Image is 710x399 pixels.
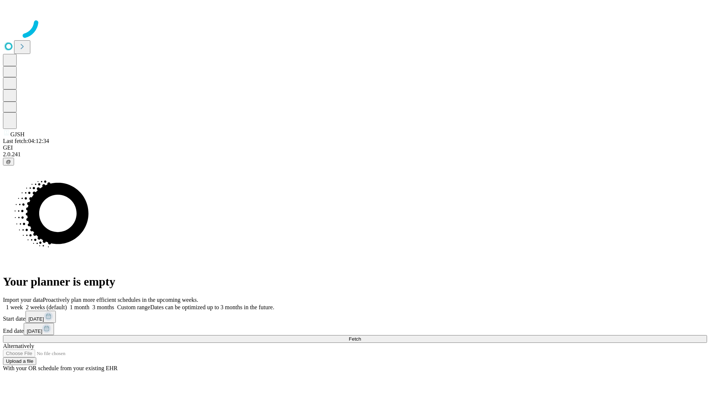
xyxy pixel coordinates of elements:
[3,144,707,151] div: GEI
[349,336,361,342] span: Fetch
[28,316,44,322] span: [DATE]
[24,323,54,335] button: [DATE]
[3,365,118,371] span: With your OR schedule from your existing EHR
[26,311,56,323] button: [DATE]
[43,297,198,303] span: Proactively plan more efficient schedules in the upcoming weeks.
[117,304,150,310] span: Custom range
[3,138,49,144] span: Last fetch: 04:12:34
[3,158,14,166] button: @
[3,311,707,323] div: Start date
[3,343,34,349] span: Alternatively
[3,323,707,335] div: End date
[6,304,23,310] span: 1 week
[150,304,274,310] span: Dates can be optimized up to 3 months in the future.
[92,304,114,310] span: 3 months
[3,151,707,158] div: 2.0.241
[27,328,42,334] span: [DATE]
[6,159,11,164] span: @
[3,297,43,303] span: Import your data
[70,304,89,310] span: 1 month
[10,131,24,137] span: GJSH
[3,275,707,289] h1: Your planner is empty
[3,357,36,365] button: Upload a file
[3,335,707,343] button: Fetch
[26,304,67,310] span: 2 weeks (default)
